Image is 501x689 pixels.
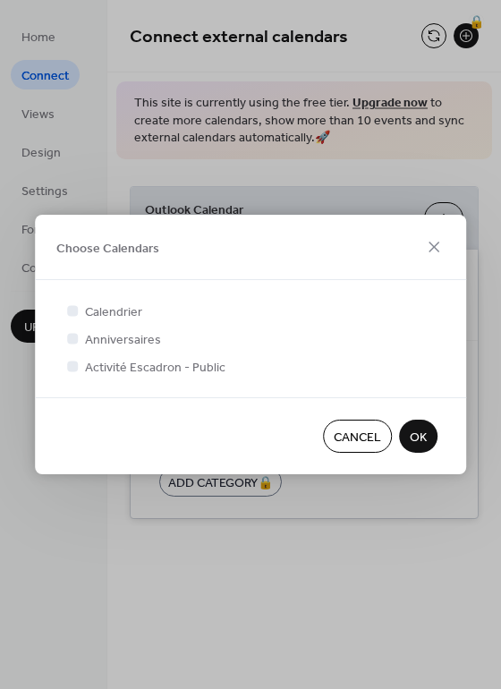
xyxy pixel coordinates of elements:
span: Anniversaires [85,331,161,350]
span: Choose Calendars [56,239,159,258]
button: Cancel [323,420,392,453]
span: Cancel [334,429,381,447]
span: Activité Escadron - Public [85,359,225,378]
span: OK [410,429,427,447]
span: Calendrier [85,303,142,322]
button: OK [399,420,437,453]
